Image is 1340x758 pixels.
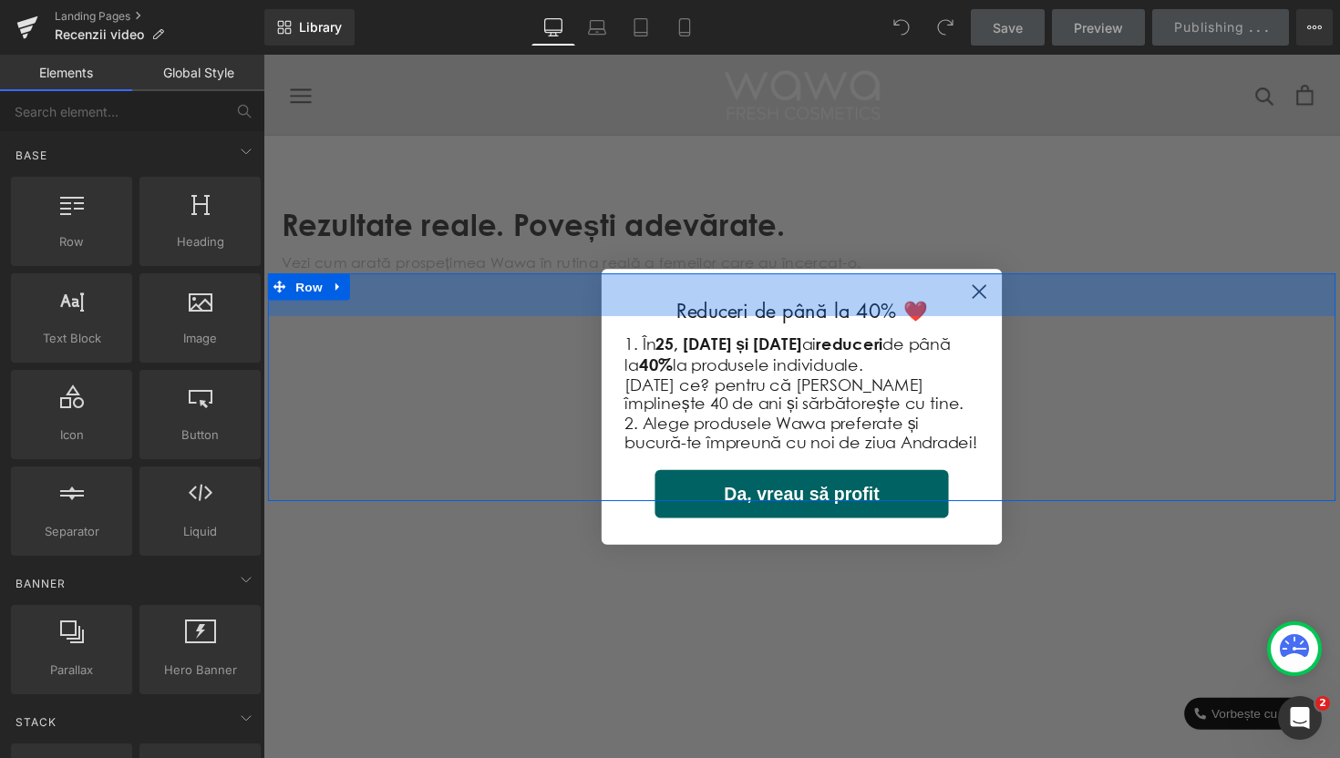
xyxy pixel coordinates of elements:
iframe: Recenzie Video [18,501,356,691]
button: Redo [927,9,964,46]
span: Separator [16,522,127,541]
a: Preview [1052,9,1145,46]
span: Parallax [16,661,127,680]
span: Banner [14,575,67,592]
button: Undo [883,9,920,46]
span: Image [145,329,255,348]
span: Library [299,19,342,36]
h1: Rezultate reale. Povești adevărate. [18,156,1085,195]
iframe: Intercom live chat [1278,696,1322,740]
a: Tablet [619,9,663,46]
span: Text Block [16,329,127,348]
a: Global Style [132,55,264,91]
iframe: Recenzie Video [747,268,1085,457]
a: Landing Pages [55,9,264,24]
span: Row [16,232,127,251]
iframe: Recenzie Video [747,501,1085,691]
span: Stack [14,713,58,731]
span: Save [993,18,1023,37]
a: Laptop [575,9,619,46]
span: Icon [16,425,127,445]
span: Button [145,425,255,445]
span: 2 [1315,696,1330,711]
a: Mobile [663,9,706,46]
span: Row [28,224,65,251]
iframe: Recenzie Video [18,268,356,457]
button: More [1296,9,1333,46]
p: Vezi cum arată prospețimea Wawa în rutina reală a femeilor care au încercat-o. [18,202,1085,224]
a: Desktop [531,9,575,46]
span: Recenzii video [55,27,144,42]
span: Liquid [145,522,255,541]
span: Preview [1074,18,1123,37]
a: New Library [264,9,355,46]
a: Expand / Collapse [65,224,88,251]
span: Base [14,147,49,164]
span: Heading [145,232,255,251]
iframe: Recenzie Video [383,268,720,457]
iframe: Recenzie Video [383,501,720,691]
span: Hero Banner [145,661,255,680]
